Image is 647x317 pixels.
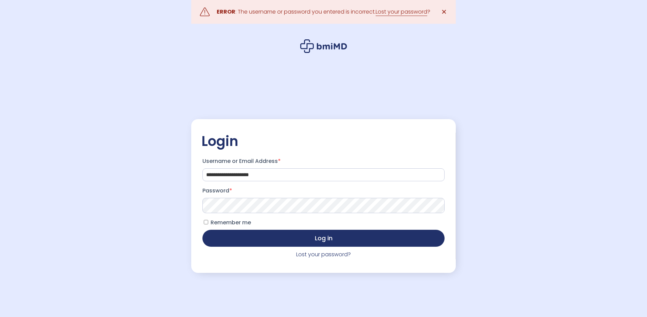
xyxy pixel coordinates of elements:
a: Lost your password [376,8,427,16]
a: ✕ [437,5,451,19]
div: : The username or password you entered is incorrect. ? [217,7,430,17]
button: Log in [202,230,445,247]
span: ✕ [441,7,447,17]
label: Username or Email Address [202,156,445,167]
h2: Login [201,133,446,150]
span: Remember me [211,219,251,226]
strong: ERROR [217,8,235,16]
a: Lost your password? [296,250,351,258]
label: Password [202,185,445,196]
input: Remember me [204,220,208,224]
